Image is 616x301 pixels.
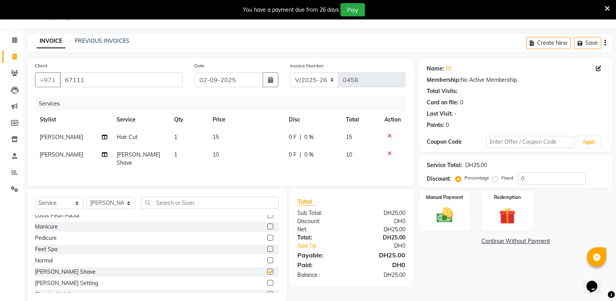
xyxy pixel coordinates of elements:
[486,136,575,148] input: Enter Offer / Coupon Code
[213,151,219,158] span: 10
[351,225,411,234] div: DH25.00
[35,257,53,265] div: Normal
[427,121,444,129] div: Points:
[304,151,314,159] span: 0 %
[583,270,608,293] iframe: chat widget
[351,209,411,217] div: DH25.00
[291,271,351,279] div: Balance :
[421,237,611,245] a: Continue Without Payment
[291,209,351,217] div: Sub Total:
[291,234,351,242] div: Total:
[351,217,411,225] div: DH0
[426,194,463,201] label: Manual Payment
[243,6,339,14] div: You have a payment due from 26 days
[36,97,411,111] div: Services
[460,99,463,107] div: 0
[427,87,457,95] div: Total Visits:
[346,134,352,141] span: 15
[578,136,600,148] button: Apply
[427,175,451,183] div: Discount:
[60,72,183,87] input: Search by Name/Mobile/Email/Code
[194,62,205,69] label: Date
[494,206,521,226] img: _gift.svg
[35,62,47,69] label: Client
[37,34,65,48] a: INVOICE
[340,3,365,16] button: Pay
[351,271,411,279] div: DH25.00
[174,134,177,141] span: 1
[380,111,405,128] th: Action
[75,37,129,44] a: PREVIOUS INVOICES
[35,279,98,287] div: [PERSON_NAME] Setting
[526,37,571,49] button: Create New
[169,111,208,128] th: Qty
[427,161,462,169] div: Service Total:
[291,225,351,234] div: Net:
[35,72,61,87] button: +971
[291,217,351,225] div: Discount:
[35,111,112,128] th: Stylist
[427,76,604,84] div: No Active Membership
[40,151,83,158] span: [PERSON_NAME]
[35,211,79,220] div: Lotus Pearl Facial
[351,250,411,260] div: DH25.00
[284,111,342,128] th: Disc
[35,223,58,231] div: Manicure
[117,151,160,166] span: [PERSON_NAME] Shave
[431,206,458,225] img: _cash.svg
[289,133,297,141] span: 0 F
[213,134,219,141] span: 15
[574,37,601,49] button: Save
[427,76,461,84] div: Membership:
[427,110,453,118] div: Last Visit:
[35,268,96,276] div: [PERSON_NAME] Shave
[35,245,58,253] div: Feet Spa
[501,174,513,181] label: Fixed
[446,65,452,73] a: Rt
[291,242,361,250] a: Add Tip
[454,110,457,118] div: -
[40,134,83,141] span: [PERSON_NAME]
[174,151,177,158] span: 1
[291,250,351,260] div: Payable:
[351,234,411,242] div: DH25.00
[465,161,487,169] div: DH25.00
[35,234,57,242] div: Pedicure
[304,133,314,141] span: 0 %
[300,133,301,141] span: |
[112,111,169,128] th: Service
[464,174,489,181] label: Percentage
[341,111,380,128] th: Total
[289,151,297,159] span: 0 F
[361,242,411,250] div: DH0
[346,151,352,158] span: 10
[427,138,486,146] div: Coupon Code
[351,260,411,269] div: DH0
[427,99,459,107] div: Card on file:
[35,290,73,299] div: Shaving Hairtic
[427,65,444,73] div: Name:
[300,151,301,159] span: |
[117,134,138,141] span: Hair Cut
[446,121,449,129] div: 0
[291,260,351,269] div: Paid:
[208,111,284,128] th: Price
[141,197,279,209] input: Search or Scan
[290,62,324,69] label: Invoice Number
[494,194,521,201] label: Redemption
[297,197,315,206] span: Total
